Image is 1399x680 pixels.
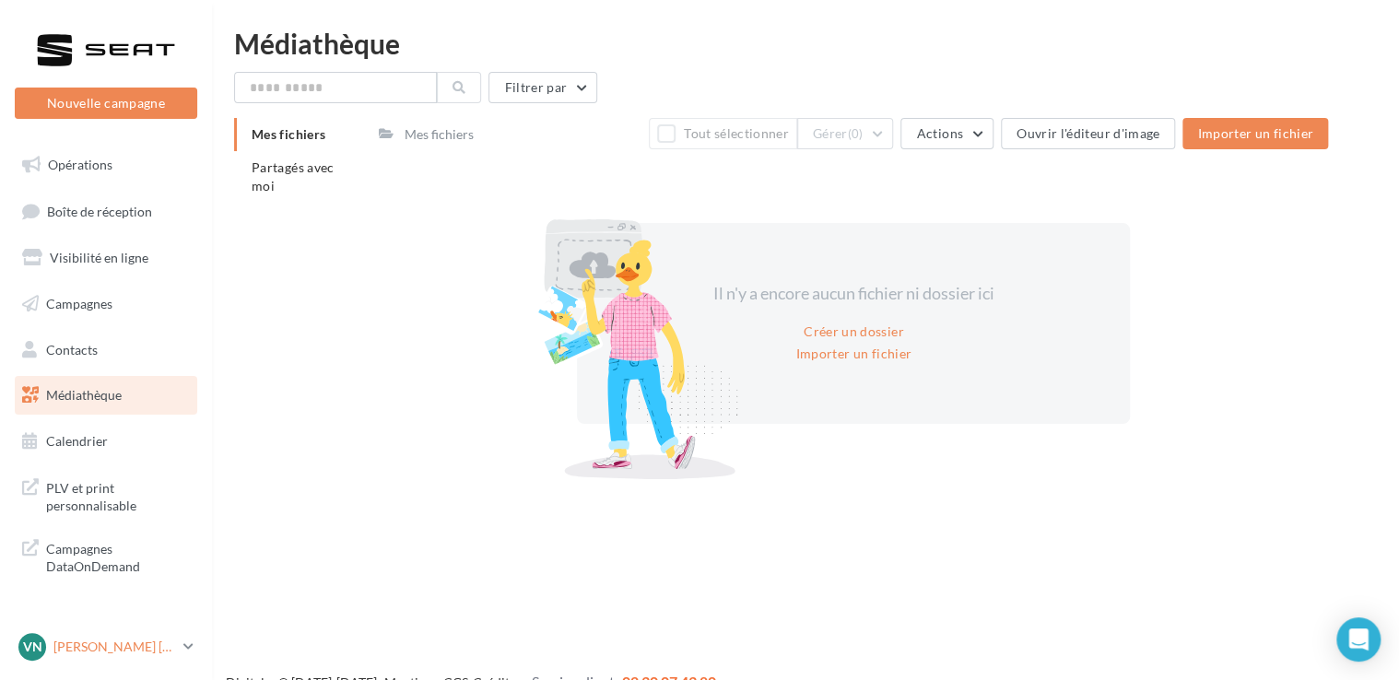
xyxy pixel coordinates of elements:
span: VN [23,638,42,656]
span: Contacts [46,341,98,357]
span: Actions [916,125,962,141]
span: Mes fichiers [252,126,325,142]
span: Campagnes [46,296,112,311]
button: Filtrer par [488,72,597,103]
span: Calendrier [46,433,108,449]
a: Médiathèque [11,376,201,415]
button: Actions [900,118,993,149]
span: Visibilité en ligne [50,250,148,265]
a: Campagnes DataOnDemand [11,529,201,583]
button: Nouvelle campagne [15,88,197,119]
span: Importer un fichier [1197,125,1313,141]
span: Opérations [48,157,112,172]
a: Visibilité en ligne [11,239,201,277]
span: Boîte de réception [47,203,152,218]
a: Contacts [11,331,201,369]
a: Opérations [11,146,201,184]
button: Tout sélectionner [649,118,796,149]
a: Campagnes [11,285,201,323]
span: PLV et print personnalisable [46,475,190,515]
button: Gérer(0) [797,118,894,149]
div: Médiathèque [234,29,1377,57]
a: PLV et print personnalisable [11,468,201,522]
a: Calendrier [11,422,201,461]
div: Mes fichiers [405,125,474,144]
a: Boîte de réception [11,192,201,231]
p: [PERSON_NAME] [PERSON_NAME] [53,638,176,656]
div: Open Intercom Messenger [1336,617,1381,662]
a: VN [PERSON_NAME] [PERSON_NAME] [15,629,197,664]
button: Importer un fichier [1182,118,1328,149]
span: Partagés avec moi [252,159,335,193]
button: Créer un dossier [796,321,911,343]
button: Ouvrir l'éditeur d'image [1001,118,1175,149]
button: Importer un fichier [789,343,920,365]
span: Il n'y a encore aucun fichier ni dossier ici [713,283,994,303]
span: Médiathèque [46,387,122,403]
span: Campagnes DataOnDemand [46,536,190,576]
span: (0) [848,126,864,141]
